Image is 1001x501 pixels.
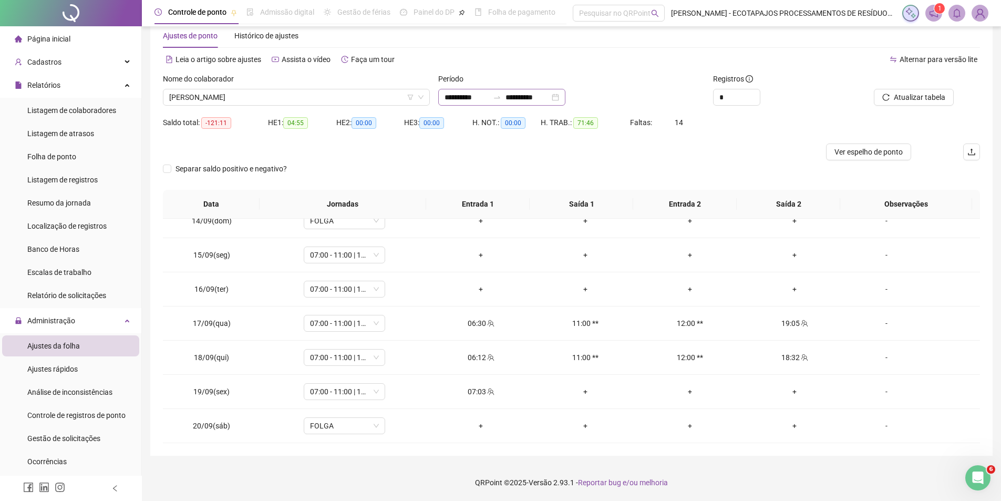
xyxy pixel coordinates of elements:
[193,422,230,430] span: 20/09(sáb)
[15,35,22,43] span: home
[268,117,336,129] div: HE 1:
[493,93,501,101] span: swap-right
[193,387,230,396] span: 19/09(sex)
[855,318,917,329] div: -
[39,482,49,493] span: linkedin
[23,482,34,493] span: facebook
[27,106,116,115] span: Listagem de colaboradores
[192,217,232,225] span: 14/09(dom)
[486,320,494,327] span: team
[542,420,630,432] div: +
[874,89,954,106] button: Atualizar tabela
[27,388,112,396] span: Análise de inconsistências
[282,55,331,64] span: Assista o vídeo
[234,32,298,40] span: Histórico de ajustes
[459,9,465,16] span: pushpin
[15,317,22,324] span: lock
[260,190,426,219] th: Jornadas
[437,386,525,397] div: 07:03
[341,56,348,63] span: history
[201,117,231,129] span: -121:11
[646,249,734,261] div: +
[987,465,995,474] span: 6
[633,190,737,219] th: Entrada 2
[713,73,753,85] span: Registros
[169,89,424,105] span: OTAVIO AUGUSTO REIS DE SOUSA
[438,73,470,85] label: Período
[27,35,70,43] span: Página inicial
[646,215,734,227] div: +
[800,354,808,361] span: team
[27,316,75,325] span: Administração
[419,117,444,129] span: 00:00
[746,75,753,83] span: info-circle
[437,352,525,363] div: 06:12
[404,117,472,129] div: HE 3:
[407,94,414,100] span: filter
[900,55,977,64] span: Alternar para versão lite
[154,8,162,16] span: clock-circle
[163,73,241,85] label: Nome do colaborador
[27,342,80,350] span: Ajustes da folha
[231,9,237,16] span: pushpin
[965,465,990,490] iframe: Intercom live chat
[630,118,654,127] span: Faltas:
[193,251,230,259] span: 15/09(seg)
[890,56,897,63] span: swap
[194,285,229,293] span: 16/09(ter)
[400,8,407,16] span: dashboard
[675,118,683,127] span: 14
[934,3,945,14] sup: 1
[493,93,501,101] span: to
[351,55,395,64] span: Faça um tour
[855,420,917,432] div: -
[310,315,379,331] span: 07:00 - 11:00 | 12:00 - 17:00
[542,215,630,227] div: +
[541,117,630,129] div: H. TRAB.:
[967,148,976,156] span: upload
[488,8,555,16] span: Folha de pagamento
[855,386,917,397] div: -
[800,320,808,327] span: team
[501,117,525,129] span: 00:00
[163,32,218,40] span: Ajustes de ponto
[486,388,494,395] span: team
[171,163,291,175] span: Separar saldo positivo e negativo?
[310,418,379,434] span: FOLGA
[193,319,231,328] span: 17/09(qua)
[272,56,279,63] span: youtube
[651,9,659,17] span: search
[751,352,839,363] div: 18:32
[938,5,942,12] span: 1
[310,247,379,263] span: 07:00 - 11:00 | 12:00 - 17:00
[972,5,988,21] img: 81269
[176,55,261,64] span: Leia o artigo sobre ajustes
[578,478,668,487] span: Reportar bug e/ou melhoria
[952,8,962,18] span: bell
[437,420,525,432] div: +
[894,91,945,103] span: Atualizar tabela
[27,58,61,66] span: Cadastros
[542,283,630,295] div: +
[882,94,890,101] span: reload
[27,291,106,300] span: Relatório de solicitações
[855,249,917,261] div: -
[166,56,173,63] span: file-text
[310,281,379,297] span: 07:00 - 11:00 | 12:00 - 17:00
[163,117,268,129] div: Saldo total:
[751,318,839,329] div: 19:05
[55,482,65,493] span: instagram
[194,353,229,362] span: 18/09(qui)
[437,318,525,329] div: 06:30
[27,176,98,184] span: Listagem de registros
[426,190,530,219] th: Entrada 1
[15,81,22,89] span: file
[27,434,100,443] span: Gestão de solicitações
[751,386,839,397] div: +
[751,283,839,295] div: +
[542,386,630,397] div: +
[855,215,917,227] div: -
[27,268,91,277] span: Escalas de trabalho
[751,249,839,261] div: +
[437,283,525,295] div: +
